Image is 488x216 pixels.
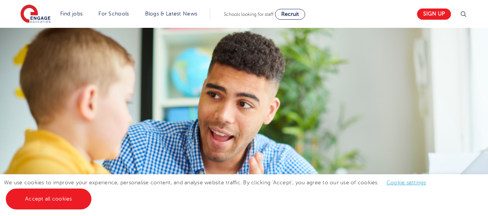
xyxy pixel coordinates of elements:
a: For Schools [98,11,129,17]
span: Recruit [281,11,299,17]
a: Sign up [417,9,451,20]
span: Schools looking for staff [224,12,274,17]
a: Recruit [275,9,305,20]
span: We use cookies to improve your experience, personalise content, and analyse website traffic. By c... [4,180,434,202]
a: Cookie settings [387,180,426,185]
a: Accept all cookies [6,189,91,209]
a: Blogs & Latest News [145,11,198,17]
img: Engage Education [20,5,51,24]
a: Find jobs [60,11,83,17]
